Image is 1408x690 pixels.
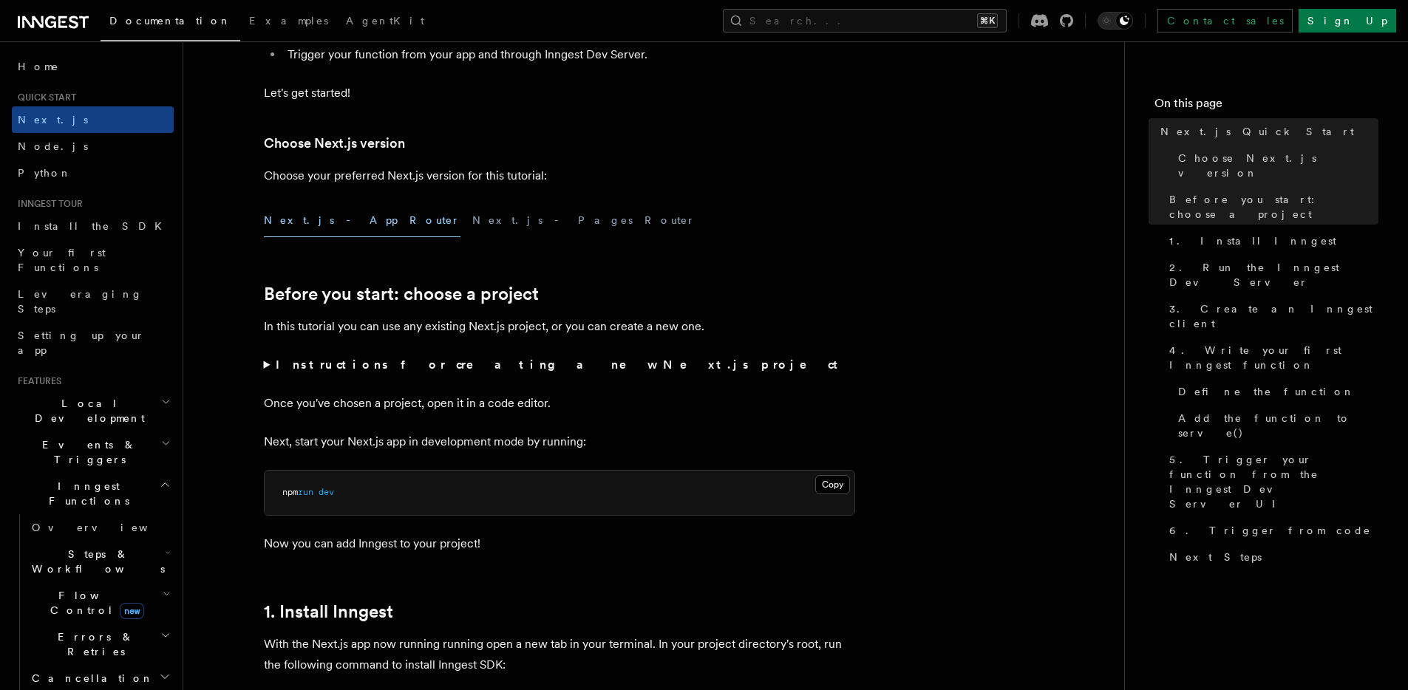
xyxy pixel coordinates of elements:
[1178,411,1378,440] span: Add the function to serve()
[1163,186,1378,228] a: Before you start: choose a project
[18,114,88,126] span: Next.js
[264,601,393,622] a: 1. Install Inngest
[26,514,174,541] a: Overview
[1169,523,1371,538] span: 6. Trigger from code
[18,329,145,356] span: Setting up your app
[346,15,424,27] span: AgentKit
[1169,192,1378,222] span: Before you start: choose a project
[264,133,405,154] a: Choose Next.js version
[1163,544,1378,570] a: Next Steps
[1169,301,1378,331] span: 3. Create an Inngest client
[12,92,76,103] span: Quick start
[1169,343,1378,372] span: 4. Write your first Inngest function
[319,487,334,497] span: dev
[26,547,165,576] span: Steps & Workflows
[264,634,855,675] p: With the Next.js app now running running open a new tab in your terminal. In your project directo...
[472,204,696,237] button: Next.js - Pages Router
[18,59,59,74] span: Home
[1098,12,1133,30] button: Toggle dark mode
[12,437,161,467] span: Events & Triggers
[1299,9,1396,33] a: Sign Up
[12,160,174,186] a: Python
[12,390,174,431] button: Local Development
[264,83,855,103] p: Let's get started!
[1172,378,1378,405] a: Define the function
[120,603,144,619] span: new
[282,487,298,497] span: npm
[264,165,855,186] p: Choose your preferred Next.js version for this tutorial:
[18,167,72,179] span: Python
[26,588,163,618] span: Flow Control
[26,629,160,659] span: Errors & Retries
[1163,446,1378,517] a: 5. Trigger your function from the Inngest Dev Server UI
[264,284,539,304] a: Before you start: choose a project
[12,239,174,281] a: Your first Functions
[1172,405,1378,446] a: Add the function to serve()
[32,522,184,533] span: Overview
[1169,260,1378,290] span: 2. Run the Inngest Dev Server
[264,204,460,237] button: Next.js - App Router
[1163,228,1378,254] a: 1. Install Inngest
[12,133,174,160] a: Node.js
[109,15,231,27] span: Documentation
[12,375,61,387] span: Features
[26,624,174,665] button: Errors & Retries
[26,671,154,686] span: Cancellation
[12,281,174,322] a: Leveraging Steps
[1169,233,1336,248] span: 1. Install Inngest
[723,9,1007,33] button: Search...⌘K
[12,473,174,514] button: Inngest Functions
[1178,384,1355,399] span: Define the function
[1163,296,1378,337] a: 3. Create an Inngest client
[12,322,174,363] a: Setting up your app
[1178,151,1378,180] span: Choose Next.js version
[12,53,174,80] a: Home
[12,396,161,426] span: Local Development
[264,393,855,414] p: Once you've chosen a project, open it in a code editor.
[12,431,174,473] button: Events & Triggers
[12,479,160,508] span: Inngest Functions
[101,4,240,41] a: Documentation
[26,541,174,582] button: Steps & Workflows
[1169,550,1262,564] span: Next Steps
[1154,118,1378,145] a: Next.js Quick Start
[249,15,328,27] span: Examples
[1157,9,1293,33] a: Contact sales
[264,355,855,375] summary: Instructions for creating a new Next.js project
[276,358,844,372] strong: Instructions for creating a new Next.js project
[1163,337,1378,378] a: 4. Write your first Inngest function
[12,213,174,239] a: Install the SDK
[1172,145,1378,186] a: Choose Next.js version
[283,44,855,65] li: Trigger your function from your app and through Inngest Dev Server.
[18,288,143,315] span: Leveraging Steps
[18,140,88,152] span: Node.js
[12,106,174,133] a: Next.js
[1169,452,1378,511] span: 5. Trigger your function from the Inngest Dev Server UI
[264,431,855,452] p: Next, start your Next.js app in development mode by running:
[298,487,313,497] span: run
[815,475,850,494] button: Copy
[264,316,855,337] p: In this tutorial you can use any existing Next.js project, or you can create a new one.
[1163,254,1378,296] a: 2. Run the Inngest Dev Server
[1163,517,1378,544] a: 6. Trigger from code
[977,13,998,28] kbd: ⌘K
[26,582,174,624] button: Flow Controlnew
[18,247,106,273] span: Your first Functions
[1154,95,1378,118] h4: On this page
[18,220,171,232] span: Install the SDK
[12,198,83,210] span: Inngest tour
[240,4,337,40] a: Examples
[1160,124,1354,139] span: Next.js Quick Start
[264,533,855,554] p: Now you can add Inngest to your project!
[337,4,433,40] a: AgentKit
